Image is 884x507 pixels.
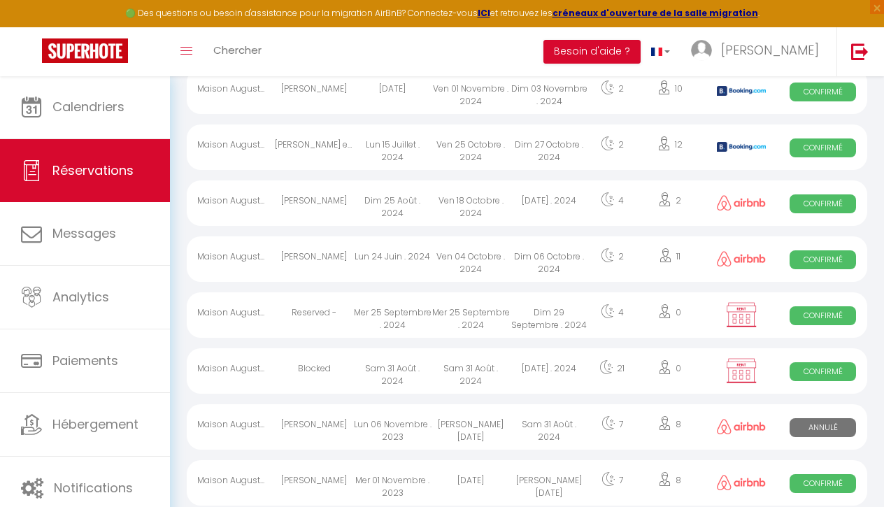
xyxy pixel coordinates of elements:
span: Hébergement [52,415,138,433]
button: Ouvrir le widget de chat LiveChat [11,6,53,48]
a: ... [PERSON_NAME] [680,27,836,76]
span: Messages [52,224,116,242]
a: Chercher [203,27,272,76]
span: [PERSON_NAME] [721,41,819,59]
span: Paiements [52,352,118,369]
span: Réservations [52,162,134,179]
img: Super Booking [42,38,128,63]
span: Notifications [54,479,133,497]
span: Chercher [213,43,262,57]
span: Calendriers [52,98,124,115]
a: créneaux d'ouverture de la salle migration [552,7,758,19]
button: Besoin d'aide ? [543,40,641,64]
a: ICI [478,7,490,19]
img: logout [851,43,869,60]
img: ... [691,40,712,61]
span: Analytics [52,288,109,306]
